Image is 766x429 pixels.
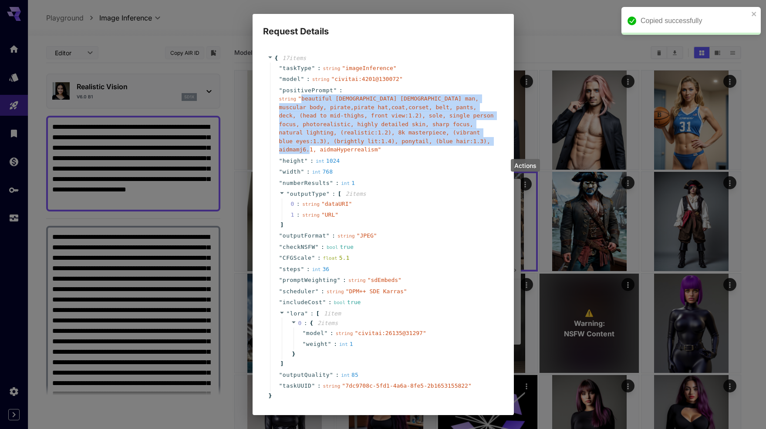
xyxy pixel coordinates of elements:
span: : [317,254,321,262]
span: : [304,319,307,328]
span: " [300,266,304,272]
span: " [279,87,283,94]
span: " [315,244,319,250]
span: : [332,190,335,198]
span: " [304,310,308,317]
span: { [275,54,278,63]
span: CFGScale [283,254,312,262]
span: : [328,298,332,307]
div: : [297,200,300,208]
span: checkNSFW [283,243,315,251]
span: int [339,342,348,347]
span: 1 item [324,310,341,317]
span: " [324,330,327,336]
span: " [279,372,283,378]
span: " [322,299,326,305]
span: " [333,87,337,94]
span: " dataURI " [321,201,352,207]
span: " civitai:4201@130072 " [331,76,402,82]
div: 1024 [316,157,340,165]
span: " [279,288,283,295]
div: true [327,243,354,251]
span: scheduler [283,287,315,296]
span: 17 item s [282,55,306,61]
span: : [339,86,343,95]
span: : [321,287,324,296]
h2: Request Details [253,14,514,38]
span: : [307,75,310,84]
span: float [323,255,337,261]
span: lora [290,310,304,317]
span: taskUUID [283,382,312,390]
span: ] [279,221,284,229]
span: " civitai:26135@31297 " [354,330,426,336]
div: Actions [511,159,540,172]
span: " [311,65,315,71]
span: includeCost [283,298,323,307]
span: model [306,329,324,338]
span: " [328,341,331,347]
span: " [326,232,330,239]
span: " [304,158,308,164]
span: steps [283,265,301,274]
span: " [337,277,341,283]
span: " 7dc9708c-5fd1-4a6a-8fe5-2b1653155822 " [342,382,471,389]
span: ] [279,359,284,368]
span: " JPEG " [357,232,377,239]
span: } [267,392,272,400]
span: " [279,76,283,82]
span: " [330,372,333,378]
span: " [311,255,315,261]
span: 2 item s [346,191,366,197]
span: : [335,179,339,188]
span: " [300,76,304,82]
span: : [310,157,314,165]
div: 36 [312,265,330,274]
span: outputType [290,191,326,197]
span: : [310,309,314,318]
div: : [297,211,300,219]
div: 1 [339,340,353,349]
span: : [317,382,321,390]
span: model [283,75,301,84]
span: string [323,66,341,71]
span: " [303,330,306,336]
div: 768 [312,168,333,176]
span: string [302,212,320,218]
span: " imageInference " [342,65,396,71]
span: : [317,64,321,73]
span: bool [327,245,338,250]
span: " [279,65,283,71]
span: " beautiful [DEMOGRAPHIC_DATA] [DEMOGRAPHIC_DATA] man, muscular body, pirate,pirate hat,coat,cors... [279,95,494,153]
span: 1 [291,211,303,219]
span: : [307,265,310,274]
span: : [307,168,310,176]
span: numberResults [283,179,330,188]
span: bool [334,300,346,305]
span: [ [316,309,320,318]
span: : [321,243,324,251]
span: positivePrompt [283,86,334,95]
span: int [316,158,324,164]
span: { [310,319,313,328]
span: 0 [298,320,302,326]
span: " [287,191,290,197]
span: " [279,299,283,305]
span: } [291,350,296,359]
span: 2 item s [317,320,338,326]
span: " [315,288,319,295]
span: string [337,233,355,239]
div: Copied successfully [641,16,749,26]
span: " [326,191,330,197]
span: promptWeighting [283,276,337,285]
span: " [279,158,283,164]
span: height [283,157,304,165]
div: 1 [341,179,355,188]
span: string [348,278,366,283]
span: int [341,181,350,186]
span: outputQuality [283,371,330,379]
span: string [279,96,297,102]
div: 85 [341,371,358,379]
span: int [341,372,350,378]
span: string [302,201,320,207]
